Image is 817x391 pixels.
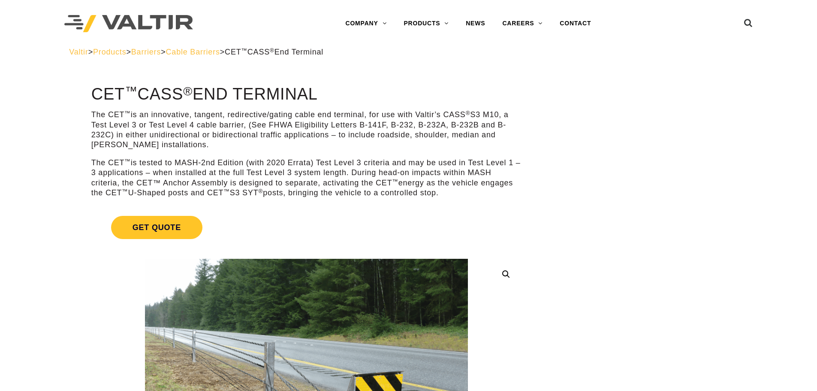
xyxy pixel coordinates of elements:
[125,84,137,98] sup: ™
[259,188,263,194] sup: ®
[91,158,522,198] p: The CET is tested to MASH-2nd Edition (with 2020 Errata) Test Level 3 criteria and may be used in...
[124,158,130,164] sup: ™
[225,48,323,56] span: CET CASS End Terminal
[551,15,600,32] a: CONTACT
[64,15,193,33] img: Valtir
[166,48,220,56] a: Cable Barriers
[93,48,126,56] a: Products
[122,188,128,194] sup: ™
[270,47,274,54] sup: ®
[91,85,522,103] h1: CET CASS End Terminal
[337,15,395,32] a: COMPANY
[466,110,470,116] sup: ®
[69,48,88,56] a: Valtir
[131,48,161,56] a: Barriers
[392,178,398,185] sup: ™
[91,110,522,150] p: The CET is an innovative, tangent, redirective/gating cable end terminal, for use with Valtir’s C...
[395,15,457,32] a: PRODUCTS
[183,84,193,98] sup: ®
[241,47,247,54] sup: ™
[91,206,522,249] a: Get Quote
[223,188,229,194] sup: ™
[124,110,130,116] sup: ™
[457,15,494,32] a: NEWS
[111,216,202,239] span: Get Quote
[69,47,748,57] div: > > > >
[494,15,551,32] a: CAREERS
